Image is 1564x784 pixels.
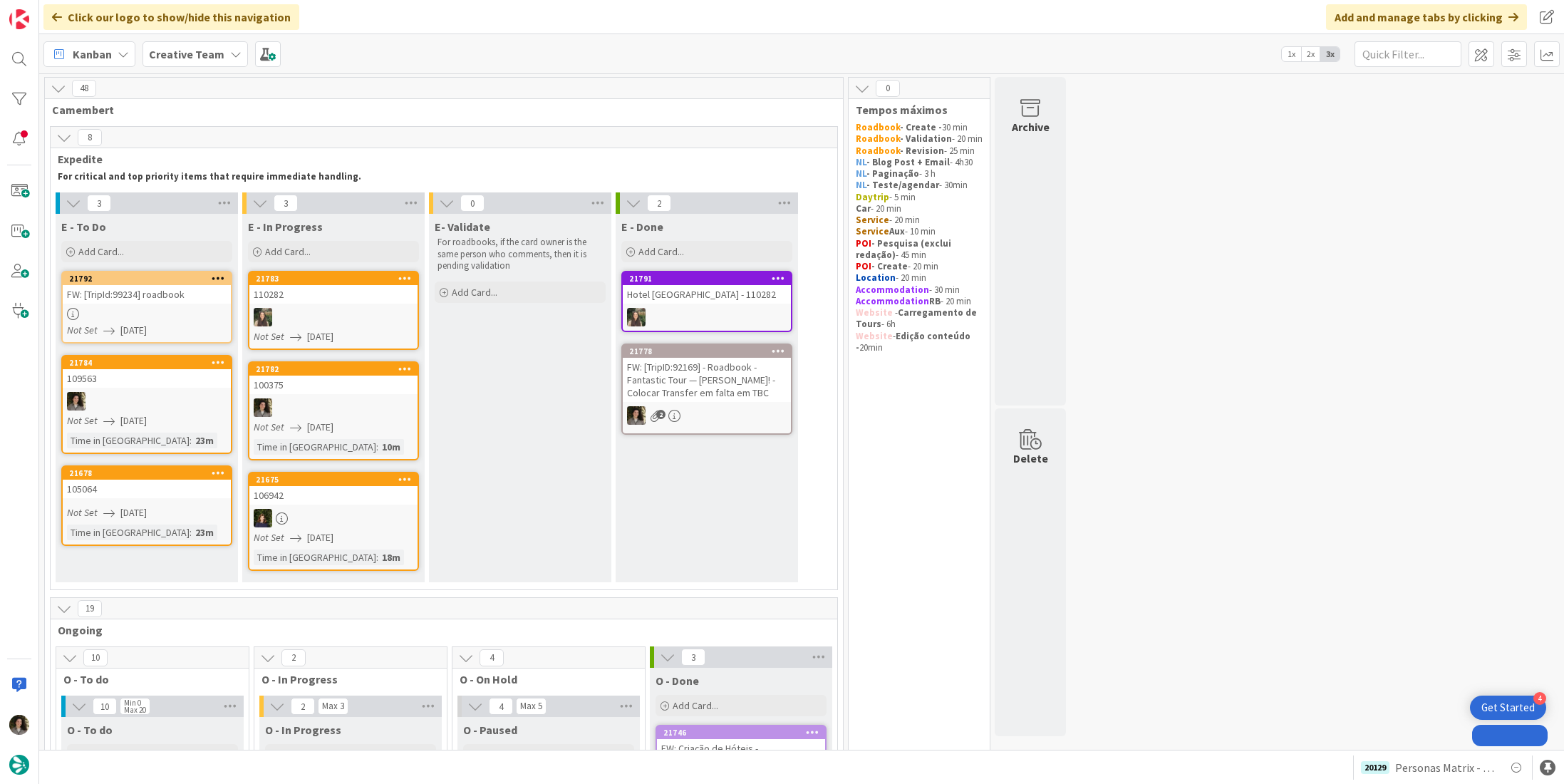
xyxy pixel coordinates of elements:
[856,167,866,180] strong: NL
[254,550,376,565] div: Time in [GEOGRAPHIC_DATA]
[929,295,941,307] strong: RB
[1395,759,1496,776] span: Personas Matrix - Definir Locations [GEOGRAPHIC_DATA]
[63,272,231,304] div: 21792FW: [TripId:99234] roadbook
[623,272,791,304] div: 21791Hotel [GEOGRAPHIC_DATA] - 110282
[249,376,418,394] div: 100375
[84,748,130,761] span: Add Card...
[192,525,217,540] div: 23m
[254,308,272,326] img: IG
[58,623,819,637] span: Ongoing
[72,80,96,97] span: 48
[67,392,86,411] img: MS
[67,414,98,427] i: Not Set
[249,509,418,527] div: MC
[69,468,231,478] div: 21678
[322,703,344,710] div: Max 3
[856,284,929,296] strong: Accommodation
[249,398,418,417] div: MS
[623,358,791,402] div: FW: [TripID:92169] - Roadbook - Fantastic Tour — [PERSON_NAME]! - Colocar Transfer em falta em TBC
[190,433,192,448] span: :
[623,285,791,304] div: Hotel [GEOGRAPHIC_DATA] - 110282
[256,364,418,374] div: 21782
[67,324,98,336] i: Not Set
[856,296,983,307] p: - 20 min
[63,356,231,369] div: 21784
[248,361,419,460] a: 21782100375MSNot Set[DATE]Time in [GEOGRAPHIC_DATA]:10m
[254,509,272,527] img: MC
[307,530,333,545] span: [DATE]
[856,295,929,307] strong: Accommodation
[249,363,418,376] div: 21782
[69,274,231,284] div: 21792
[67,723,113,737] span: O - To do
[190,525,192,540] span: :
[900,121,942,133] strong: - Create -
[1326,4,1527,30] div: Add and manage tabs by clicking
[376,550,378,565] span: :
[249,285,418,304] div: 110282
[249,473,418,505] div: 21675106942
[254,531,284,544] i: Not Set
[856,202,871,215] strong: Car
[856,261,983,272] p: - 20 min
[63,392,231,411] div: MS
[1470,696,1546,720] div: Open Get Started checklist, remaining modules: 4
[52,103,825,117] span: Camembert
[1301,47,1320,61] span: 2x
[120,323,147,338] span: [DATE]
[623,345,791,402] div: 21778FW: [TripID:92169] - Roadbook - Fantastic Tour — [PERSON_NAME]! - Colocar Transfer em falta ...
[249,308,418,326] div: IG
[249,363,418,394] div: 21782100375
[856,306,893,319] strong: Website
[67,506,98,519] i: Not Set
[58,152,819,166] span: Expedite
[621,344,792,435] a: 21778FW: [TripID:92169] - Roadbook - Fantastic Tour — [PERSON_NAME]! - Colocar Transfer em falta ...
[435,220,490,234] span: E- Validate
[856,103,972,117] span: Tempos máximos
[623,406,791,425] div: MS
[856,145,900,157] strong: Roadbook
[856,203,983,215] p: - 20 min
[647,195,671,212] span: 2
[63,272,231,285] div: 21792
[291,698,315,715] span: 2
[856,121,900,133] strong: Roadbook
[460,195,485,212] span: 0
[663,728,825,738] div: 21746
[856,133,983,145] p: - 20 min
[856,156,866,168] strong: NL
[856,192,983,203] p: - 5 min
[856,237,871,249] strong: POI
[248,472,419,571] a: 21675106942MCNot Set[DATE]Time in [GEOGRAPHIC_DATA]:18m
[463,723,517,737] span: O - Paused
[192,433,217,448] div: 23m
[124,699,141,706] div: Min 0
[256,274,418,284] div: 21783
[376,439,378,455] span: :
[78,600,102,617] span: 19
[627,308,646,326] img: IG
[61,271,232,344] a: 21792FW: [TripId:99234] roadbookNot Set[DATE]
[629,274,791,284] div: 21791
[249,272,418,304] div: 21783110282
[83,649,108,666] span: 10
[856,226,983,237] p: - 10 min
[856,180,983,191] p: - 30min
[69,358,231,368] div: 21784
[265,723,341,737] span: O - In Progress
[638,245,684,258] span: Add Card...
[249,272,418,285] div: 21783
[856,272,983,284] p: - 20 min
[480,748,526,761] span: Add Card...
[856,238,983,262] p: - 45 min
[149,47,224,61] b: Creative Team
[378,550,404,565] div: 18m
[87,195,111,212] span: 3
[621,271,792,332] a: 21791Hotel [GEOGRAPHIC_DATA] - 110282IG
[9,755,29,775] img: avatar
[856,225,889,237] strong: Service
[1481,701,1535,715] div: Get Started
[1533,692,1546,705] div: 4
[254,421,284,433] i: Not Set
[63,467,231,498] div: 21678105064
